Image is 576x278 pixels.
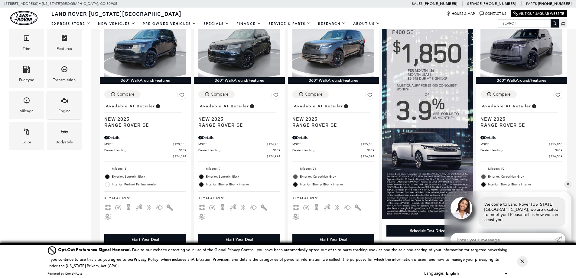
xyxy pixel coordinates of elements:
span: MSRP [104,142,173,146]
span: Service [467,2,481,6]
div: Due to our website detecting your use of the Global Privacy Control, you have been automatically ... [58,247,509,253]
span: $689 [179,148,186,152]
span: Land Rover [US_STATE][GEOGRAPHIC_DATA] [51,10,181,17]
strong: Arbitration Provision [192,257,229,262]
span: Available at Retailer [200,103,249,110]
span: Blind Spot Monitor [229,205,236,209]
span: Bluetooth [145,205,153,209]
span: Mileage [23,95,30,108]
a: Privacy Policy [134,257,158,262]
img: Agent profile photo [451,197,472,219]
span: Bluetooth [239,205,247,209]
span: Vehicle is in stock and ready for immediate delivery. Due to demand, availability is subject to c... [249,103,255,110]
div: Compare [211,92,229,97]
a: $124,924 [198,154,280,159]
span: Fueltype [23,64,30,77]
div: Pricing Details - Range Rover SE [480,135,562,140]
div: Start Your Deal [226,237,253,242]
span: New 2025 [104,116,182,122]
span: Engine [61,95,68,108]
a: Contact Us [480,11,506,16]
span: Backup Camera [125,205,132,209]
a: MSRP $125,860 [480,142,562,146]
span: $124,924 [267,154,280,159]
button: Save Vehicle [177,90,186,102]
span: Bluetooth [334,205,341,209]
a: Available at RetailerNew 2025Range Rover SE [480,102,562,128]
span: Vehicle is in stock and ready for immediate delivery. Due to demand, availability is subject to c... [531,103,537,110]
img: 2025 LAND ROVER Range Rover SE [198,16,280,77]
div: Welcome to Land Rover [US_STATE][GEOGRAPHIC_DATA], we are excited to meet you! Please tell us how... [478,197,565,227]
span: Keyless Entry [354,205,361,209]
span: Exterior: Santorini Black [112,174,186,180]
div: Schedule Test Drive [410,228,445,234]
span: AWD [198,205,206,209]
a: Specials [200,18,233,29]
a: About Us [350,18,384,29]
span: Backup Camera [219,205,226,209]
span: Key Features : [104,195,186,201]
span: Parts [526,2,537,6]
a: Hours & Map [446,11,475,16]
span: Fog Lights [344,205,351,209]
span: Lane Warning [292,214,300,218]
a: Dealer Handling $689 [198,148,280,152]
div: Compare [117,92,135,97]
span: Lane Warning [198,214,206,218]
a: MSRP $125,335 [292,142,374,146]
span: Interior: Ebony/ Ebony interior [300,182,374,188]
span: Key Features : [292,195,374,201]
span: $126,024 [361,154,374,159]
div: Start Your Deal [198,234,280,245]
u: Privacy Policy [134,257,158,262]
img: 2025 LAND ROVER Range Rover SE [292,16,374,77]
span: $124,074 [173,154,186,159]
a: [PHONE_NUMBER] [538,1,571,6]
div: Bodystyle [56,139,73,146]
span: Trim [23,33,30,45]
a: Available at RetailerNew 2025Range Rover SE [104,102,186,128]
span: Bodystyle [61,126,68,139]
img: 2025 LAND ROVER Range Rover SE [480,16,562,77]
nav: Main Navigation [48,18,384,29]
button: Save Vehicle [365,90,374,102]
span: Exterior: Santorini Black [206,174,280,180]
input: Search [498,20,558,27]
span: Sales [412,2,423,6]
span: Lane Warning [104,214,112,218]
span: New 2025 [480,116,558,122]
div: Features [57,45,72,52]
li: Mileage: 21 [292,165,374,173]
a: [STREET_ADDRESS] • [US_STATE][GEOGRAPHIC_DATA], CO 80905 [5,2,117,6]
div: Language: [424,271,444,276]
span: Adaptive Cruise Control [303,205,310,209]
div: Engine [58,108,70,114]
span: Dealer Handling [198,148,273,152]
a: Dealer Handling $689 [104,148,186,152]
span: $126,549 [549,154,562,159]
div: 360° WalkAround/Features [194,77,285,84]
img: Land Rover [10,11,37,25]
input: Enter your message [451,233,555,246]
button: Save Vehicle [553,90,562,102]
div: Fueltype [19,77,34,83]
a: land-rover [10,11,37,25]
div: Transmission [53,77,76,83]
a: Visit Our Jaguar Website [513,11,564,16]
div: EngineEngine [47,91,82,119]
img: 2025 LAND ROVER Range Rover SE [104,16,186,77]
span: $124,235 [267,142,280,146]
span: Backup Camera [313,205,320,209]
span: MSRP [198,142,267,146]
span: $689 [273,148,280,152]
a: $126,024 [292,154,374,159]
a: [PHONE_NUMBER] [424,1,457,6]
span: Blind Spot Monitor [323,205,330,209]
div: Start Your Deal [132,237,159,242]
span: New 2025 [198,116,276,122]
div: TrimTrim [9,28,44,57]
a: Research [314,18,350,29]
a: $124,074 [104,154,186,159]
div: 360° WalkAround/Features [476,77,567,84]
a: Land Rover [US_STATE][GEOGRAPHIC_DATA] [48,10,185,17]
